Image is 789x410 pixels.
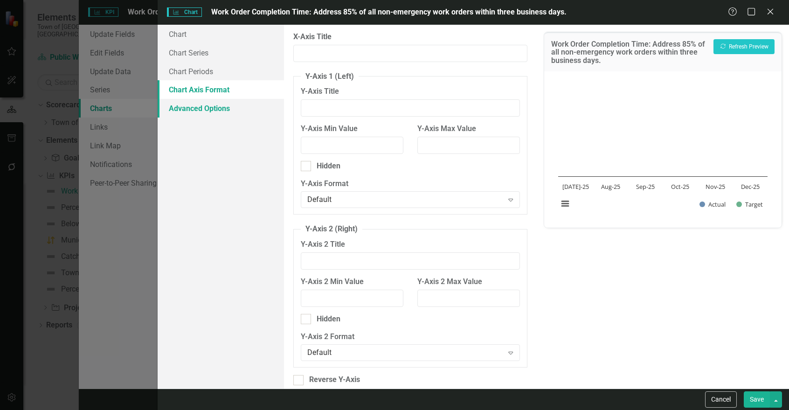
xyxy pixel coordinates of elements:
[301,86,519,97] label: Y-Axis Title
[671,182,689,191] text: Oct-25
[736,200,763,208] button: Show Target
[158,99,284,118] a: Advanced Options
[307,347,503,358] div: Default
[158,25,284,43] a: Chart
[554,78,772,218] svg: Interactive chart
[713,39,775,54] button: Refresh Preview
[705,391,737,408] button: Cancel
[301,179,519,189] label: Y-Axis Format
[167,7,201,17] span: Chart
[301,124,403,134] label: Y-Axis Min Value
[309,375,360,385] div: Reverse Y-Axis
[551,40,709,65] h3: Work Order Completion Time: Address 85% of all non-emergency work orders within three business days.
[417,124,520,134] label: Y-Axis Max Value
[158,62,284,81] a: Chart Periods
[705,182,725,191] text: Nov-25
[301,239,519,250] label: Y-Axis 2 Title
[554,78,772,218] div: Chart. Highcharts interactive chart.
[741,182,759,191] text: Dec-25
[636,182,655,191] text: Sep-25
[307,195,503,205] div: Default
[301,224,362,235] legend: Y-Axis 2 (Right)
[562,182,588,191] text: [DATE]-25
[417,277,520,287] label: Y-Axis 2 Max Value
[301,277,403,287] label: Y-Axis 2 Min Value
[211,7,567,16] span: Work Order Completion Time: Address 85% of all non-emergency work orders within three business days.
[699,200,726,208] button: Show Actual
[301,71,359,82] legend: Y-Axis 1 (Left)
[293,32,527,42] label: X-Axis Title
[158,80,284,99] a: Chart Axis Format
[317,161,340,172] div: Hidden
[158,43,284,62] a: Chart Series
[317,314,340,325] div: Hidden
[301,332,519,342] label: Y-Axis 2 Format
[559,197,572,210] button: View chart menu, Chart
[601,182,620,191] text: Aug-25
[744,391,770,408] button: Save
